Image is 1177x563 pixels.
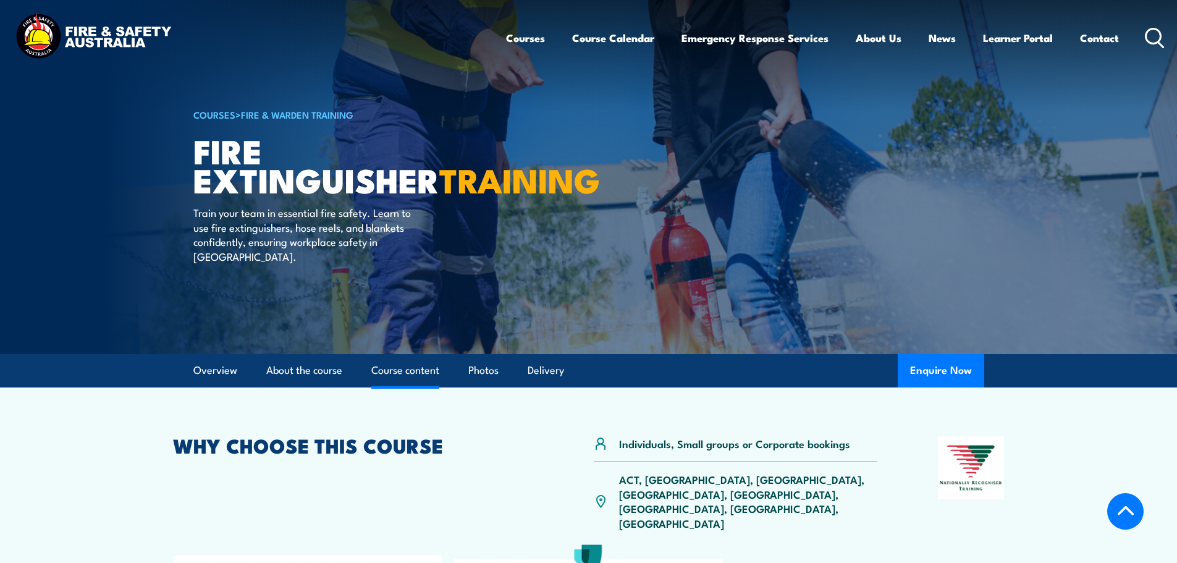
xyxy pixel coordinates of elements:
[371,354,439,387] a: Course content
[938,436,1005,499] img: Nationally Recognised Training logo.
[929,22,956,54] a: News
[681,22,829,54] a: Emergency Response Services
[193,108,235,121] a: COURSES
[1080,22,1119,54] a: Contact
[468,354,499,387] a: Photos
[856,22,901,54] a: About Us
[572,22,654,54] a: Course Calendar
[241,108,353,121] a: Fire & Warden Training
[193,107,499,122] h6: >
[173,436,534,454] h2: WHY CHOOSE THIS COURSE
[619,436,850,451] p: Individuals, Small groups or Corporate bookings
[983,22,1053,54] a: Learner Portal
[266,354,342,387] a: About the course
[898,354,984,387] button: Enquire Now
[193,136,499,193] h1: Fire Extinguisher
[506,22,545,54] a: Courses
[439,153,600,205] strong: TRAINING
[619,472,878,530] p: ACT, [GEOGRAPHIC_DATA], [GEOGRAPHIC_DATA], [GEOGRAPHIC_DATA], [GEOGRAPHIC_DATA], [GEOGRAPHIC_DATA...
[528,354,564,387] a: Delivery
[193,354,237,387] a: Overview
[193,205,419,263] p: Train your team in essential fire safety. Learn to use fire extinguishers, hose reels, and blanke...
